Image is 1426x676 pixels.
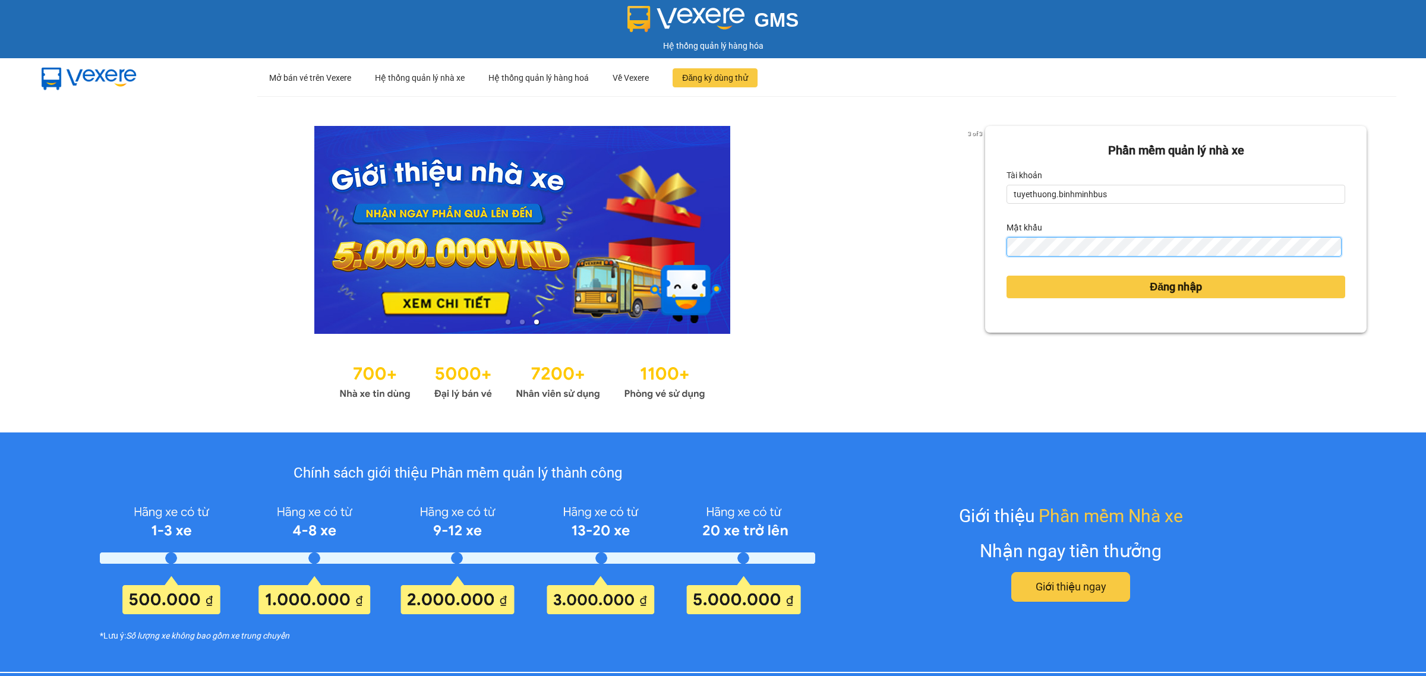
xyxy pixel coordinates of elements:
a: GMS [627,18,799,27]
div: Về Vexere [613,59,649,97]
li: slide item 2 [520,320,525,324]
input: Tài khoản [1007,185,1345,204]
button: next slide / item [968,126,985,334]
input: Mật khẩu [1007,237,1342,256]
img: policy-intruduce-detail.png [100,500,815,614]
img: logo 2 [627,6,745,32]
button: previous slide / item [59,126,76,334]
div: Nhận ngay tiền thưởng [980,537,1162,565]
span: Đăng nhập [1150,279,1202,295]
button: Đăng nhập [1007,276,1345,298]
img: mbUUG5Q.png [30,58,149,97]
label: Tài khoản [1007,166,1042,185]
img: Statistics.png [339,358,705,403]
span: Giới thiệu ngay [1036,579,1106,595]
div: Giới thiệu [959,502,1183,530]
p: 3 of 3 [964,126,985,141]
label: Mật khẩu [1007,218,1042,237]
div: Hệ thống quản lý nhà xe [375,59,465,97]
li: slide item 1 [506,320,510,324]
div: Chính sách giới thiệu Phần mềm quản lý thành công [100,462,815,485]
div: Phần mềm quản lý nhà xe [1007,141,1345,160]
div: Mở bán vé trên Vexere [269,59,351,97]
i: Số lượng xe không bao gồm xe trung chuyển [126,629,289,642]
div: Hệ thống quản lý hàng hóa [3,39,1423,52]
span: Đăng ký dùng thử [682,71,748,84]
div: Hệ thống quản lý hàng hoá [488,59,589,97]
span: Phần mềm Nhà xe [1039,502,1183,530]
button: Giới thiệu ngay [1011,572,1130,602]
button: Đăng ký dùng thử [673,68,758,87]
li: slide item 3 [534,320,539,324]
span: GMS [754,9,799,31]
div: *Lưu ý: [100,629,815,642]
